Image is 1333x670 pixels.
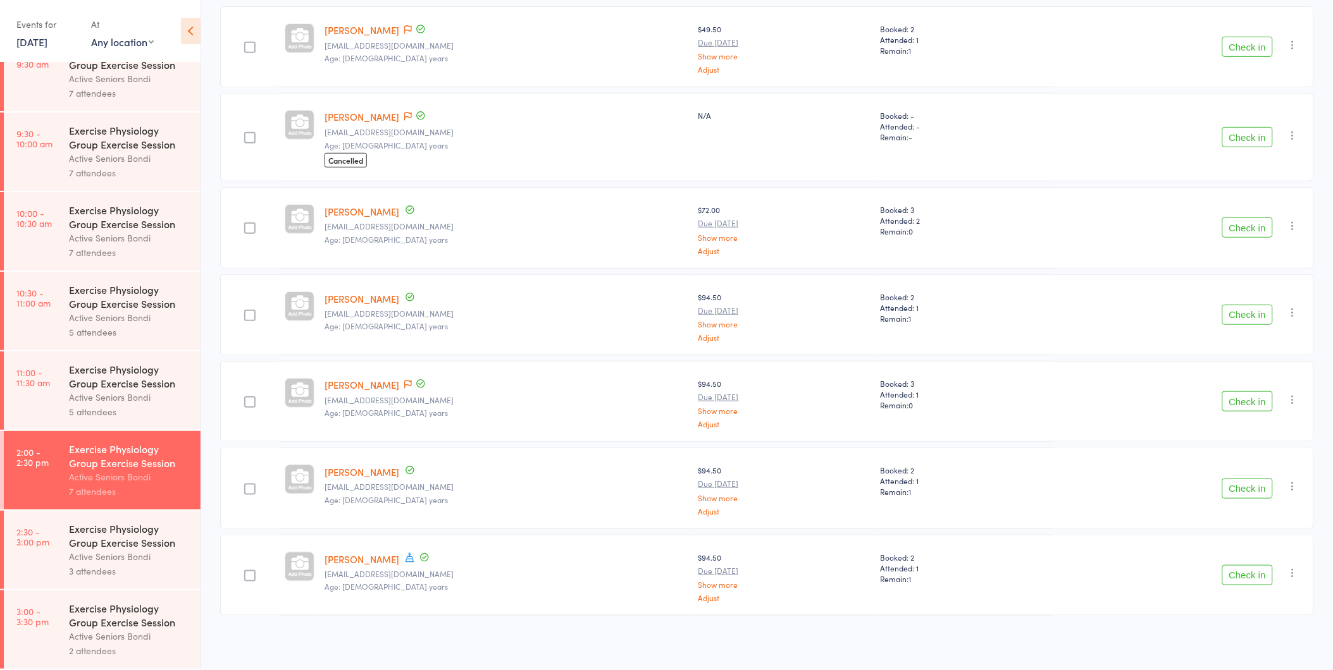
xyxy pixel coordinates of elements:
[4,590,201,669] a: 3:00 -3:30 pmExercise Physiology Group Exercise SessionActive Seniors Bondi2 attendees
[69,123,190,151] div: Exercise Physiology Group Exercise Session
[16,49,49,69] time: 9:00 - 9:30 am
[1222,127,1273,147] button: Check in
[325,128,688,137] small: claredonnelley356@gmail.com
[16,527,49,547] time: 2:30 - 3:00 pm
[908,131,912,142] span: -
[698,38,870,47] small: Due [DATE]
[698,233,870,241] a: Show more
[325,482,688,491] small: candaw@bigpond.com
[325,41,688,50] small: campbellvictoria@gmail.com
[4,511,201,589] a: 2:30 -3:00 pmExercise Physiology Group Exercise SessionActive Seniors Bondi3 attendees
[1222,565,1273,585] button: Check in
[325,234,448,245] span: Age: [DEMOGRAPHIC_DATA] years
[908,486,911,497] span: 1
[698,479,870,488] small: Due [DATE]
[698,494,870,502] a: Show more
[880,204,1048,215] span: Booked: 3
[698,247,870,255] a: Adjust
[4,113,201,191] a: 9:30 -10:00 amExercise Physiology Group Exercise SessionActive Seniors Bondi7 attendees
[880,399,1048,410] span: Remain:
[698,580,870,588] a: Show more
[69,325,190,339] div: 5 attendees
[69,71,190,86] div: Active Seniors Bondi
[698,23,870,73] div: $49.50
[698,406,870,415] a: Show more
[698,465,870,515] div: $94.50
[880,302,1048,313] span: Attended: 1
[4,431,201,509] a: 2:00 -2:30 pmExercise Physiology Group Exercise SessionActive Seniors Bondi7 attendees
[325,494,448,505] span: Age: [DEMOGRAPHIC_DATA] years
[880,291,1048,302] span: Booked: 2
[880,563,1048,573] span: Attended: 1
[16,606,49,626] time: 3:00 - 3:30 pm
[698,52,870,60] a: Show more
[908,313,911,324] span: 1
[4,351,201,430] a: 11:00 -11:30 amExercise Physiology Group Exercise SessionActive Seniors Bondi5 attendees
[69,390,190,405] div: Active Seniors Bondi
[698,333,870,341] a: Adjust
[325,309,688,318] small: rhara12@hotmail.com
[880,552,1048,563] span: Booked: 2
[698,552,870,602] div: $94.50
[69,442,190,470] div: Exercise Physiology Group Exercise Session
[880,378,1048,389] span: Booked: 3
[908,226,913,236] span: 0
[69,310,190,325] div: Active Seniors Bondi
[16,367,50,387] time: 11:00 - 11:30 am
[325,140,448,150] span: Age: [DEMOGRAPHIC_DATA] years
[908,45,911,56] span: 1
[69,549,190,564] div: Active Seniors Bondi
[69,601,190,629] div: Exercise Physiology Group Exercise Session
[880,131,1048,142] span: Remain:
[698,291,870,341] div: $94.50
[4,272,201,350] a: 10:30 -11:00 amExercise Physiology Group Exercise SessionActive Seniors Bondi5 attendees
[698,65,870,73] a: Adjust
[16,447,49,467] time: 2:00 - 2:30 pm
[69,521,190,549] div: Exercise Physiology Group Exercise Session
[325,52,448,63] span: Age: [DEMOGRAPHIC_DATA] years
[880,573,1048,584] span: Remain:
[698,204,870,254] div: $72.00
[1222,305,1273,325] button: Check in
[698,110,870,121] div: N/A
[698,378,870,428] div: $94.50
[69,484,190,499] div: 7 attendees
[16,288,51,308] time: 10:30 - 11:00 am
[698,420,870,428] a: Adjust
[880,475,1048,486] span: Attended: 1
[325,222,688,231] small: susytok@hotmail.com
[880,45,1048,56] span: Remain:
[698,566,870,575] small: Due [DATE]
[1222,217,1273,238] button: Check in
[880,34,1048,45] span: Attended: 1
[880,215,1048,226] span: Attended: 2
[698,507,870,515] a: Adjust
[325,407,448,418] span: Age: [DEMOGRAPHIC_DATA] years
[16,128,53,149] time: 9:30 - 10:00 am
[69,245,190,260] div: 7 attendees
[880,121,1048,131] span: Attended: -
[69,86,190,100] div: 7 attendees
[325,581,448,592] span: Age: [DEMOGRAPHIC_DATA] years
[1222,391,1273,411] button: Check in
[69,470,190,484] div: Active Seniors Bondi
[698,393,870,401] small: Due [DATE]
[698,219,870,228] small: Due [DATE]
[69,231,190,245] div: Active Seniors Bondi
[1222,478,1273,499] button: Check in
[698,306,870,315] small: Due [DATE]
[880,465,1048,475] span: Booked: 2
[4,33,201,111] a: 9:00 -9:30 amExercise Physiology Group Exercise SessionActive Seniors Bondi7 attendees
[91,35,154,49] div: Any location
[69,362,190,390] div: Exercise Physiology Group Exercise Session
[69,151,190,166] div: Active Seniors Bondi
[325,153,367,167] span: Cancelled
[325,378,399,391] a: [PERSON_NAME]
[880,486,1048,497] span: Remain:
[325,569,688,578] small: angaliwirasinha@optusnet.com.au
[880,313,1048,324] span: Remain:
[698,594,870,602] a: Adjust
[880,389,1048,399] span: Attended: 1
[69,283,190,310] div: Exercise Physiology Group Exercise Session
[325,396,688,405] small: anitapiller21@gmail.com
